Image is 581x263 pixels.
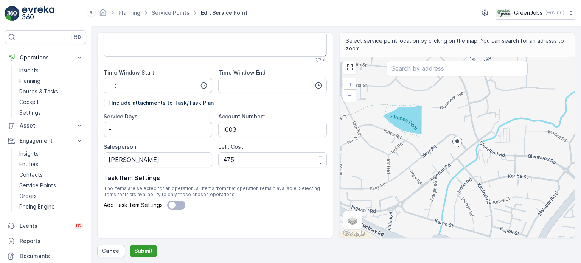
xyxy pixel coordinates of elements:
[5,6,20,21] img: logo
[16,191,86,201] a: Orders
[97,245,125,257] button: Cancel
[20,222,70,230] p: Events
[16,148,86,159] a: Insights
[348,92,352,98] span: −
[16,65,86,76] a: Insights
[19,77,40,85] p: Planning
[19,98,39,106] p: Cockpit
[5,233,86,249] a: Reports
[16,107,86,118] a: Settings
[19,171,43,179] p: Contacts
[545,10,564,16] p: ( +02:00 )
[218,143,243,150] label: Left Cost
[19,192,37,200] p: Orders
[5,118,86,133] button: Asset
[5,133,86,148] button: Engagement
[16,86,86,97] a: Routes & Tasks
[346,37,569,52] span: Select service point location by clicking on the map. You can search for an adresss to zoom.
[118,9,140,16] a: Planning
[16,170,86,180] a: Contacts
[104,113,138,120] label: Service Days
[20,252,83,260] p: Documents
[152,9,190,16] a: Service Points
[19,109,41,117] p: Settings
[20,54,71,61] p: Operations
[104,173,327,182] p: Task Item Settings
[112,99,214,107] p: Include attachments to Task/Task Plan
[20,137,71,145] p: Engagement
[5,50,86,65] button: Operations
[130,245,157,257] button: Submit
[199,9,249,17] span: Edit Service Point
[218,69,266,76] label: Time Window End
[104,185,327,198] span: If no items are selected for an operation, all items from that operation remain available. Select...
[514,9,542,17] p: GreenJobs
[314,57,327,63] p: 0 / 255
[348,81,352,87] span: +
[102,247,121,255] p: Cancel
[16,159,86,170] a: Entities
[19,203,55,210] p: Pricing Engine
[387,61,528,76] input: Search by address
[22,6,54,21] img: logo_light-DOdMpM7g.png
[344,78,356,90] a: Zoom In
[76,223,82,229] p: 82
[16,201,86,212] a: Pricing Engine
[99,11,107,18] a: Homepage
[496,6,575,20] button: GreenJobs(+02:00)
[73,34,81,40] p: ⌘B
[134,247,153,255] p: Submit
[19,88,58,95] p: Routes & Tasks
[104,143,136,150] label: Salesperson
[496,9,511,17] img: Green_Jobs_Logo.png
[16,180,86,191] a: Service Points
[19,182,56,189] p: Service Points
[342,229,367,238] a: Open this area in Google Maps (opens a new window)
[16,76,86,86] a: Planning
[19,67,39,74] p: Insights
[19,160,38,168] p: Entities
[344,212,361,229] a: Layers
[20,122,71,129] p: Asset
[344,62,356,73] a: View Fullscreen
[104,69,154,76] label: Time Window Start
[342,229,367,238] img: Google
[16,97,86,107] a: Cockpit
[19,150,39,157] p: Insights
[104,201,185,210] label: Add Task Item Settings
[5,218,86,233] a: Events82
[20,237,83,245] p: Reports
[344,90,356,101] a: Zoom Out
[218,113,263,120] label: Account Number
